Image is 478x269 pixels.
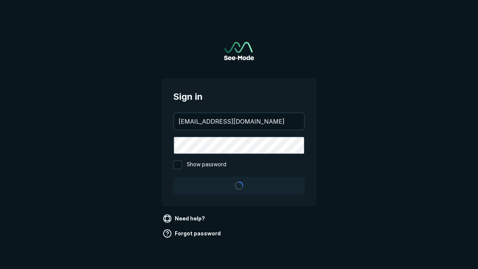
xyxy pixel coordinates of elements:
input: your@email.com [174,113,304,130]
img: See-Mode Logo [224,42,254,60]
a: Need help? [161,213,208,225]
span: Sign in [173,90,305,103]
a: Go to sign in [224,42,254,60]
span: Show password [187,160,226,169]
a: Forgot password [161,228,224,239]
